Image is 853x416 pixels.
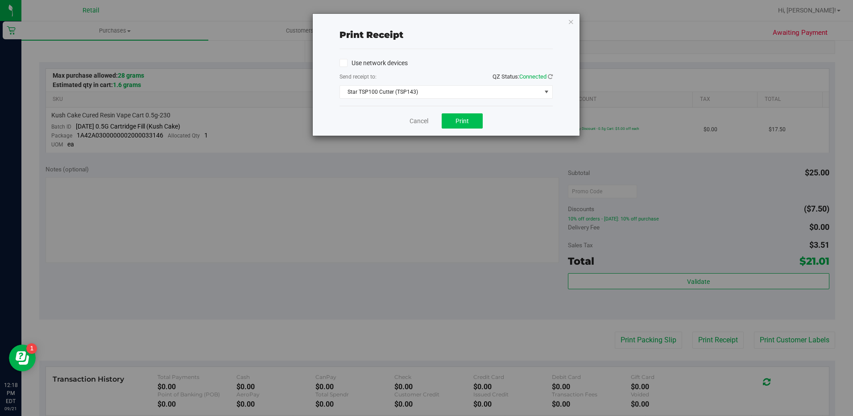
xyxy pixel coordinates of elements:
iframe: Resource center [9,345,36,371]
span: select [541,86,552,98]
label: Use network devices [340,58,408,68]
label: Send receipt to: [340,73,377,81]
button: Print [442,113,483,129]
iframe: Resource center unread badge [26,343,37,354]
span: Print receipt [340,29,403,40]
a: Cancel [410,116,428,126]
span: QZ Status: [493,73,553,80]
span: Star TSP100 Cutter (TSP143) [340,86,541,98]
span: Print [455,117,469,125]
span: Connected [519,73,547,80]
